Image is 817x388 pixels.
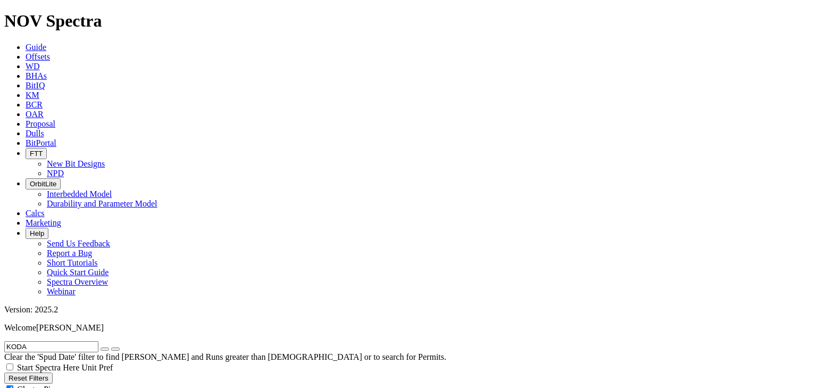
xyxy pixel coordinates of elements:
input: Start Spectra Here [6,364,13,370]
a: Interbedded Model [47,189,112,199]
a: Offsets [26,52,50,61]
span: OrbitLite [30,180,56,188]
button: Reset Filters [4,373,53,384]
a: Calcs [26,209,45,218]
a: Webinar [47,287,76,296]
span: Unit Pref [81,363,113,372]
a: BitPortal [26,138,56,147]
p: Welcome [4,323,813,333]
span: [PERSON_NAME] [36,323,104,332]
a: Proposal [26,119,55,128]
a: Report a Bug [47,249,92,258]
span: FTT [30,150,43,158]
a: Send Us Feedback [47,239,110,248]
a: BitIQ [26,81,45,90]
a: Guide [26,43,46,52]
a: WD [26,62,40,71]
a: Durability and Parameter Model [47,199,157,208]
a: Marketing [26,218,61,227]
a: Short Tutorials [47,258,98,267]
a: Dulls [26,129,44,138]
button: OrbitLite [26,178,61,189]
a: KM [26,90,39,100]
a: New Bit Designs [47,159,105,168]
button: FTT [26,148,47,159]
a: OAR [26,110,44,119]
a: NPD [47,169,64,178]
a: Quick Start Guide [47,268,109,277]
span: Help [30,229,44,237]
span: Start Spectra Here [17,363,79,372]
a: Spectra Overview [47,277,108,286]
input: Search [4,341,98,352]
span: Clear the 'Spud Date' filter to find [PERSON_NAME] and Runs greater than [DEMOGRAPHIC_DATA] or to... [4,352,446,361]
h1: NOV Spectra [4,11,813,31]
button: Help [26,228,48,239]
a: BHAs [26,71,47,80]
div: Version: 2025.2 [4,305,813,315]
a: BCR [26,100,43,109]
